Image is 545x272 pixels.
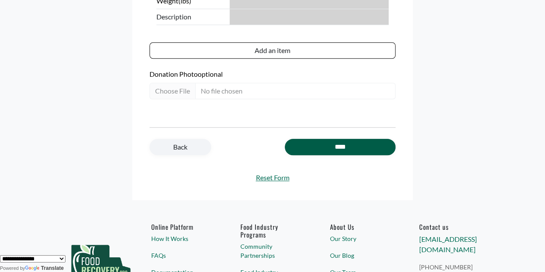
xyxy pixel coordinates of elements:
[25,265,64,271] a: Translate
[240,223,305,238] h6: Food Industry Programs
[149,172,396,183] a: Reset Form
[198,70,223,78] span: optional
[151,223,215,231] h6: Online Platform
[156,12,226,22] span: Description
[419,235,477,253] a: [EMAIL_ADDRESS][DOMAIN_NAME]
[25,266,41,272] img: Google Translate
[149,69,396,79] label: Donation Photo
[330,234,394,243] a: Our Story
[240,242,305,260] a: Community Partnerships
[151,234,215,243] a: How It Works
[330,251,394,260] a: Our Blog
[149,42,396,59] button: Add an item
[149,139,211,155] a: Back
[151,251,215,260] a: FAQs
[419,223,483,231] h6: Contact us
[330,223,394,231] a: About Us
